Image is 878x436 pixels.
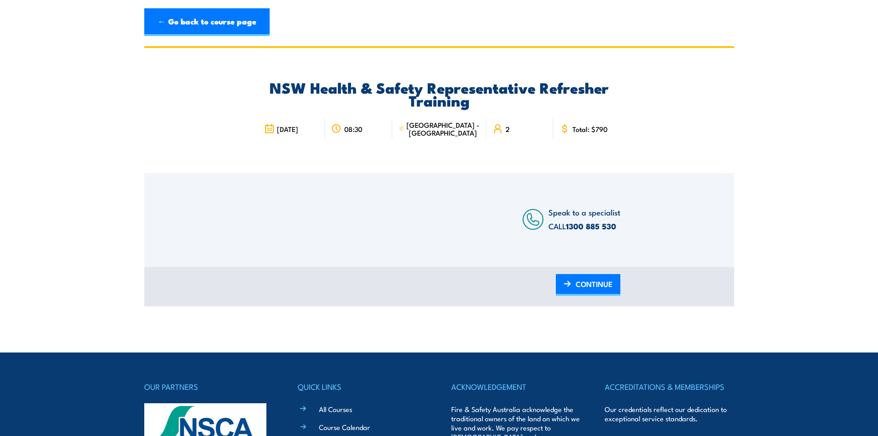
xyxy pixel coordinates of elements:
[144,380,273,393] h4: OUR PARTNERS
[277,125,298,133] span: [DATE]
[344,125,362,133] span: 08:30
[319,422,370,432] a: Course Calendar
[144,8,270,36] a: ← Go back to course page
[556,274,620,296] a: CONTINUE
[605,380,734,393] h4: ACCREDITATIONS & MEMBERSHIPS
[572,125,607,133] span: Total: $790
[605,405,734,423] p: Our credentials reflect our dedication to exceptional service standards.
[319,404,352,414] a: All Courses
[298,380,427,393] h4: QUICK LINKS
[548,206,620,232] span: Speak to a specialist CALL
[451,380,580,393] h4: ACKNOWLEDGEMENT
[407,121,480,137] span: [GEOGRAPHIC_DATA] - [GEOGRAPHIC_DATA]
[566,220,616,232] a: 1300 885 530
[258,81,620,107] h2: NSW Health & Safety Representative Refresher Training
[576,272,613,296] span: CONTINUE
[506,125,510,133] span: 2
